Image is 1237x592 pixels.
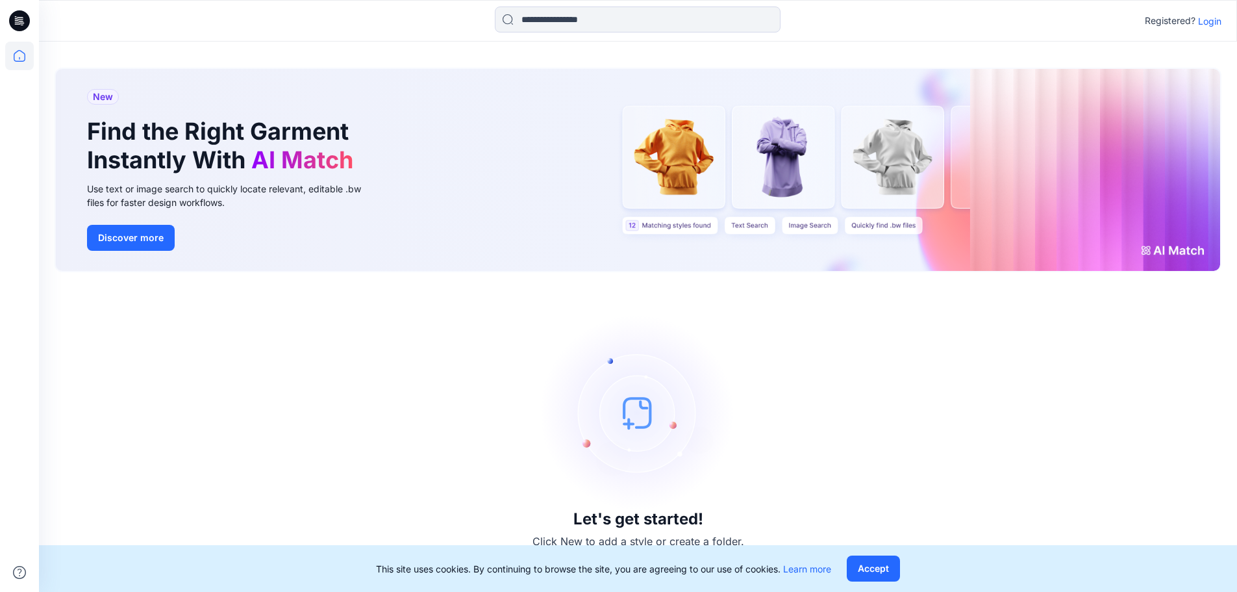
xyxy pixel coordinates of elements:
h3: Let's get started! [573,510,703,528]
h1: Find the Right Garment Instantly With [87,118,360,174]
p: Click New to add a style or create a folder. [532,534,744,549]
button: Accept [847,556,900,582]
p: This site uses cookies. By continuing to browse the site, you are agreeing to our use of cookies. [376,562,831,576]
p: Login [1198,14,1221,28]
p: Registered? [1145,13,1195,29]
img: empty-state-image.svg [541,315,736,510]
div: Use text or image search to quickly locate relevant, editable .bw files for faster design workflows. [87,182,379,209]
button: Discover more [87,225,175,251]
span: AI Match [251,146,353,174]
a: Learn more [783,563,831,574]
span: New [93,89,113,105]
